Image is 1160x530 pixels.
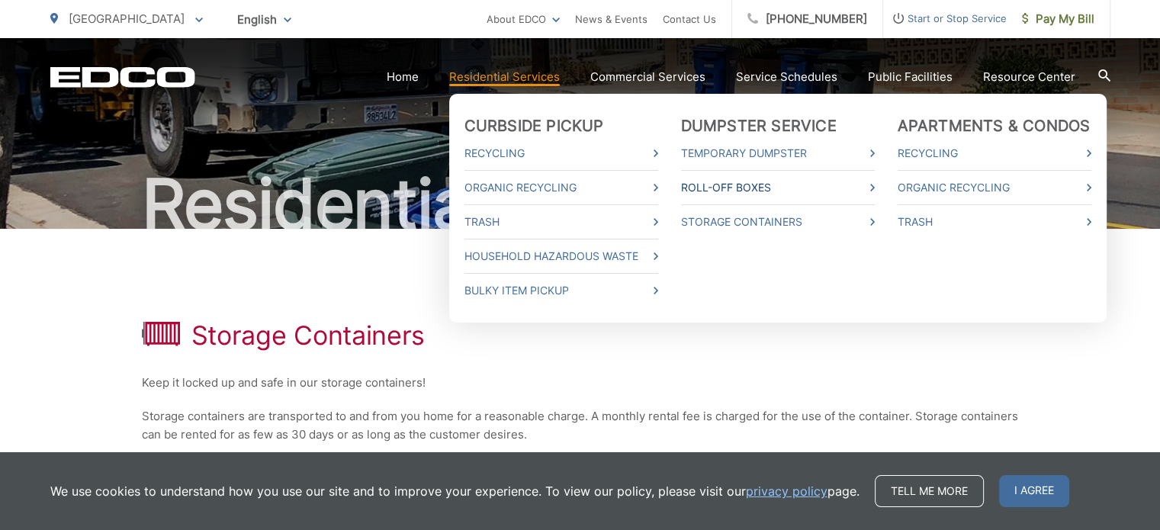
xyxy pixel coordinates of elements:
p: Keep it locked up and safe in our storage containers! [142,374,1019,392]
a: Apartments & Condos [898,117,1091,135]
a: Public Facilities [868,68,953,86]
a: Roll-Off Boxes [681,178,875,197]
a: Household Hazardous Waste [464,247,658,265]
a: Storage Containers [681,213,875,231]
a: Recycling [898,144,1091,162]
p: We use cookies to understand how you use our site and to improve your experience. To view our pol... [50,482,860,500]
a: Tell me more [875,475,984,507]
a: Service Schedules [736,68,837,86]
a: Home [387,68,419,86]
h2: Residential Services [50,166,1110,243]
span: Pay My Bill [1022,10,1094,28]
a: Dumpster Service [681,117,837,135]
span: I agree [999,475,1069,507]
a: Temporary Dumpster [681,144,875,162]
a: Bulky Item Pickup [464,281,658,300]
a: News & Events [575,10,647,28]
p: Storage containers are transported to and from you home for a reasonable charge. A monthly rental... [142,407,1019,444]
a: Trash [898,213,1091,231]
a: Residential Services [449,68,560,86]
a: privacy policy [746,482,827,500]
a: Organic Recycling [898,178,1091,197]
a: Curbside Pickup [464,117,604,135]
h1: Storage Containers [191,320,426,351]
a: Trash [464,213,658,231]
a: EDCD logo. Return to the homepage. [50,66,195,88]
a: Organic Recycling [464,178,658,197]
a: Recycling [464,144,658,162]
span: English [226,6,303,33]
a: Commercial Services [590,68,705,86]
a: About EDCO [487,10,560,28]
a: Resource Center [983,68,1075,86]
span: [GEOGRAPHIC_DATA] [69,11,185,26]
a: Contact Us [663,10,716,28]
